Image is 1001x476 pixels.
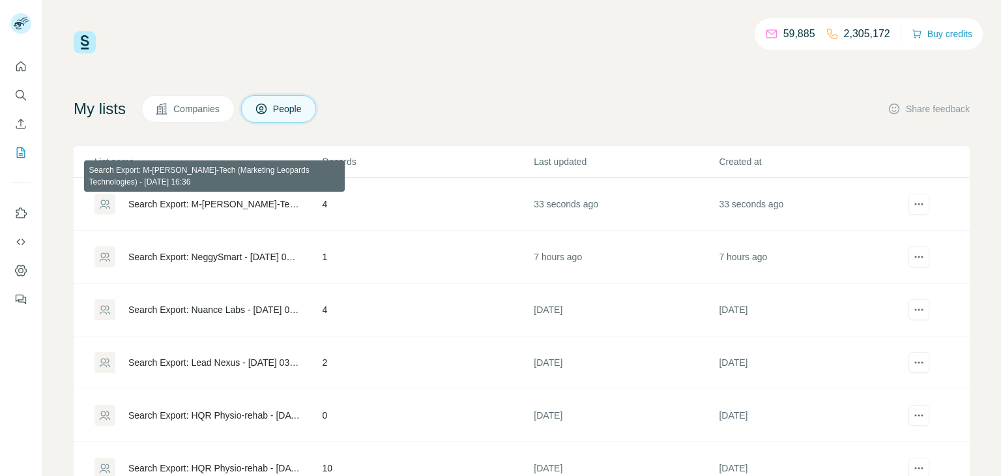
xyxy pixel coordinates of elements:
button: Dashboard [10,259,31,282]
h4: My lists [74,98,126,119]
p: 2,305,172 [844,26,890,42]
div: Search Export: NeggySmart - [DATE] 09:39 [128,250,300,263]
td: 7 hours ago [718,231,903,284]
td: 7 hours ago [533,231,718,284]
span: Companies [173,102,221,115]
td: [DATE] [718,284,903,336]
td: 33 seconds ago [718,178,903,231]
button: actions [908,299,929,320]
button: actions [908,352,929,373]
p: Created at [719,155,903,168]
button: Buy credits [912,25,972,43]
p: List name [94,155,321,168]
button: My lists [10,141,31,164]
img: Surfe Logo [74,31,96,53]
span: People [273,102,303,115]
td: 4 [322,284,534,336]
button: Use Surfe on LinkedIn [10,201,31,225]
button: actions [908,246,929,267]
td: [DATE] [533,284,718,336]
td: [DATE] [533,389,718,442]
div: Search Export: Lead Nexus - [DATE] 03:52 [128,356,300,369]
button: Share feedback [888,102,970,115]
button: Quick start [10,55,31,78]
button: Search [10,83,31,107]
p: Records [323,155,533,168]
div: Search Export: Nuance Labs - [DATE] 09:19 [128,303,300,316]
td: 0 [322,389,534,442]
td: [DATE] [533,336,718,389]
td: 1 [322,231,534,284]
td: 33 seconds ago [533,178,718,231]
td: [DATE] [718,336,903,389]
div: Search Export: M-[PERSON_NAME]-Tech (Marketing Leopards Technologies) - [DATE] 16:36 [128,198,300,211]
p: 59,885 [783,26,815,42]
div: Search Export: HQR Physio-rehab - [DATE] 12:09 [128,462,300,475]
td: 2 [322,336,534,389]
p: Last updated [534,155,718,168]
button: actions [908,405,929,426]
td: 4 [322,178,534,231]
button: Feedback [10,288,31,311]
td: [DATE] [718,389,903,442]
button: Enrich CSV [10,112,31,136]
button: actions [908,194,929,215]
div: Search Export: HQR Physio-rehab - [DATE] 12:10 [128,409,300,422]
button: Use Surfe API [10,230,31,254]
